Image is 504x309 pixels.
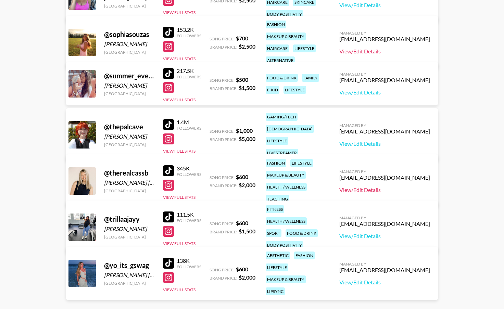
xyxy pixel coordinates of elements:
div: Followers [177,264,201,269]
a: View/Edit Details [339,48,430,55]
div: body positivity [266,241,303,249]
span: Brand Price: [210,137,237,142]
div: @ sophiasouzas [104,30,155,39]
div: lifestyle [283,86,306,94]
span: Song Price: [210,129,235,134]
div: @ therealcassb [104,169,155,177]
div: Managed By [339,215,430,220]
div: [GEOGRAPHIC_DATA] [104,50,155,55]
span: Brand Price: [210,183,237,188]
div: fashion [266,21,286,28]
span: Brand Price: [210,44,237,50]
div: [PERSON_NAME] [PERSON_NAME] [104,179,155,186]
div: [GEOGRAPHIC_DATA] [104,3,155,9]
div: 345K [177,165,201,172]
button: View Full Stats [163,56,196,61]
div: @ thepalcave [104,123,155,131]
span: Brand Price: [210,86,237,91]
strong: $ 2,500 [239,43,255,50]
strong: $ 2,000 [239,274,255,281]
strong: $ 500 [236,76,248,83]
div: 153.2K [177,26,201,33]
div: Followers [177,126,201,131]
a: View/Edit Details [339,279,430,286]
button: View Full Stats [163,10,196,15]
div: @ yo_its_gswag [104,261,155,270]
button: View Full Stats [163,287,196,292]
div: makeup & beauty [266,33,306,40]
div: haircare [266,44,289,52]
strong: $ 600 [236,220,248,226]
div: 217.5K [177,67,201,74]
div: aesthetic [266,252,290,259]
div: lifestyle [266,137,288,145]
div: food & drink [266,74,298,82]
div: [GEOGRAPHIC_DATA] [104,91,155,96]
span: Brand Price: [210,229,237,234]
div: health / wellness [266,183,307,191]
strong: $ 700 [236,35,248,41]
div: Followers [177,218,201,223]
button: View Full Stats [163,241,196,246]
div: Managed By [339,123,430,128]
div: @ summer_everyday [104,72,155,80]
div: [GEOGRAPHIC_DATA] [104,188,155,193]
div: makeup & beauty [266,171,306,179]
div: @ trillaajayy [104,215,155,223]
span: Song Price: [210,36,235,41]
div: makeup & beauty [266,275,306,283]
span: Song Price: [210,221,235,226]
strong: $ 2,000 [239,182,255,188]
div: [EMAIL_ADDRESS][DOMAIN_NAME] [339,36,430,42]
a: View/Edit Details [339,233,430,240]
div: [EMAIL_ADDRESS][DOMAIN_NAME] [339,174,430,181]
div: 138K [177,257,201,264]
div: 111.5K [177,211,201,218]
div: alternative [266,56,295,64]
div: [DEMOGRAPHIC_DATA] [266,125,314,133]
div: [GEOGRAPHIC_DATA] [104,142,155,147]
span: Song Price: [210,175,235,180]
a: View/Edit Details [339,186,430,193]
div: 1.4M [177,119,201,126]
div: [EMAIL_ADDRESS][DOMAIN_NAME] [339,267,430,273]
span: Song Price: [210,78,235,83]
div: lifestyle [293,44,316,52]
button: View Full Stats [163,149,196,154]
div: gaming/tech [266,113,298,121]
div: teaching [266,195,289,203]
div: lipsync [266,287,285,295]
div: [PERSON_NAME] [104,133,155,140]
div: [EMAIL_ADDRESS][DOMAIN_NAME] [339,220,430,227]
div: food & drink [286,229,318,237]
div: [PERSON_NAME] [104,41,155,48]
div: [EMAIL_ADDRESS][DOMAIN_NAME] [339,128,430,135]
div: family [302,74,319,82]
button: View Full Stats [163,195,196,200]
div: [GEOGRAPHIC_DATA] [104,281,155,286]
div: lifestyle [290,159,313,167]
strong: $ 5,000 [239,136,255,142]
strong: $ 1,000 [236,127,253,134]
a: View/Edit Details [339,2,430,9]
div: fitness [266,205,284,213]
a: View/Edit Details [339,89,430,96]
div: Managed By [339,72,430,77]
div: lifestyle [266,263,288,271]
div: livestreamer [266,149,298,157]
div: body positivity [266,10,303,18]
div: [EMAIL_ADDRESS][DOMAIN_NAME] [339,77,430,83]
div: Managed By [339,169,430,174]
div: Managed By [339,261,430,267]
div: [GEOGRAPHIC_DATA] [104,234,155,240]
span: Song Price: [210,267,235,272]
div: [PERSON_NAME] [104,226,155,232]
span: Brand Price: [210,275,237,281]
div: Managed By [339,30,430,36]
strong: $ 1,500 [239,228,255,234]
div: [PERSON_NAME] [PERSON_NAME] [104,272,155,279]
div: Followers [177,33,201,38]
div: e-kid [266,86,279,94]
div: [PERSON_NAME] [104,82,155,89]
div: Followers [177,74,201,79]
